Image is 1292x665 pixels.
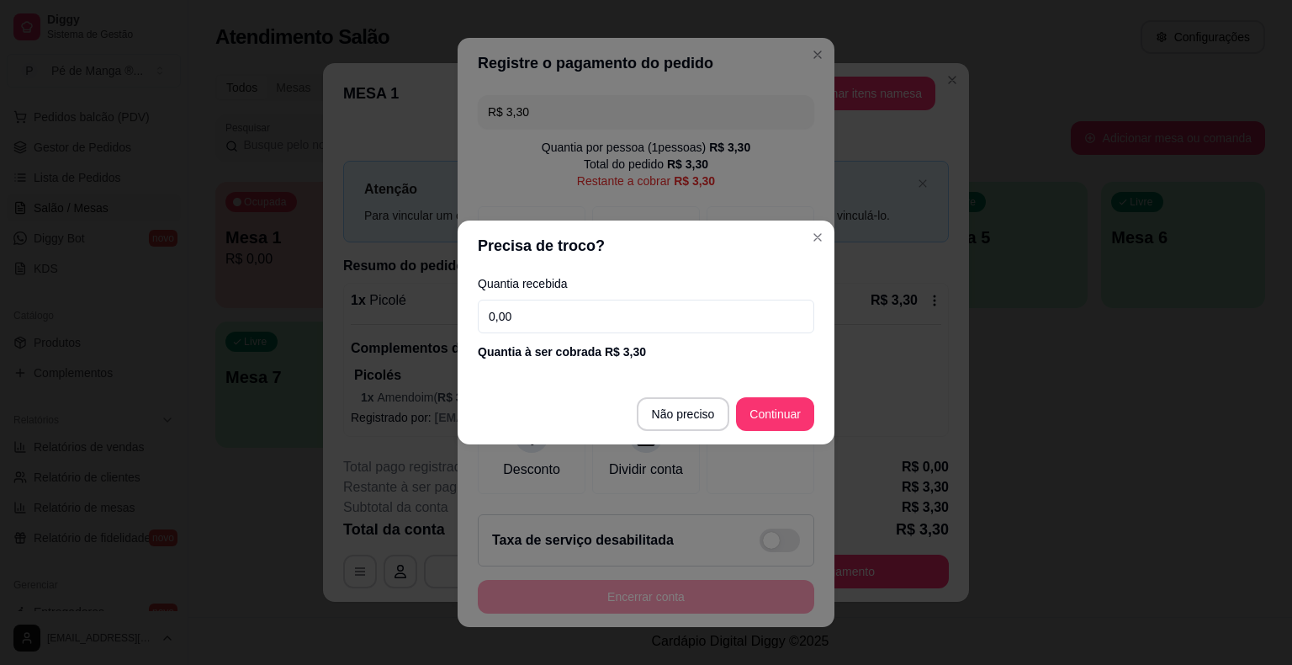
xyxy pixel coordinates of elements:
[458,221,834,271] header: Precisa de troco?
[478,278,814,290] label: Quantia recebida
[637,397,730,431] button: Não preciso
[804,224,831,251] button: Close
[478,343,814,360] div: Quantia à ser cobrada R$ 3,30
[736,397,814,431] button: Continuar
